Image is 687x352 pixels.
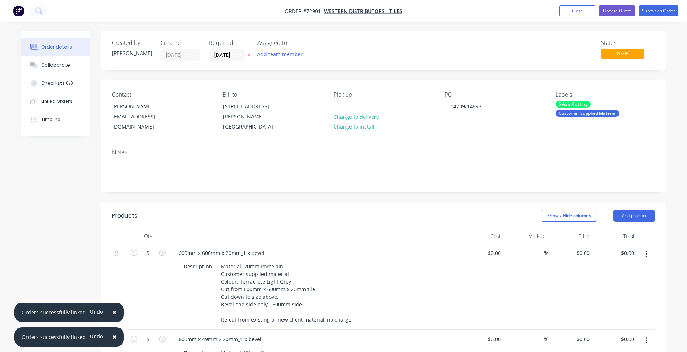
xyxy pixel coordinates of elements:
[112,101,172,112] div: [PERSON_NAME]
[257,49,307,59] button: Add team member
[330,112,382,121] button: Change to delivery
[41,44,72,50] div: Order details
[639,5,678,16] button: Submit as Order
[112,112,172,132] div: [EMAIL_ADDRESS][DOMAIN_NAME]
[106,101,179,132] div: [PERSON_NAME][EMAIL_ADDRESS][DOMAIN_NAME]
[86,331,107,342] button: Undo
[556,91,655,98] div: Labels
[556,101,591,108] div: 5 Axis Cutting
[253,49,306,59] button: Add team member
[548,229,593,243] div: Price
[13,5,24,16] img: Factory
[173,334,267,344] div: 600mm x 49mm x 20mm_1 x bevel
[112,307,117,317] span: ×
[112,49,152,57] div: [PERSON_NAME]
[217,101,289,132] div: [STREET_ADDRESS][PERSON_NAME][GEOGRAPHIC_DATA]
[173,248,270,258] div: 600mm x 600mm x 20mm_1 x bevel
[160,39,200,46] div: Created
[613,210,655,222] button: Add product
[544,335,548,343] span: %
[445,91,544,98] div: PO
[22,333,86,341] div: Orders successfully linked
[21,56,90,74] button: Collaborate
[559,5,595,16] button: Close
[41,98,72,105] div: Linked Orders
[22,309,86,316] div: Orders successfully linked
[126,229,170,243] div: Qty
[41,116,60,123] div: Timeline
[112,91,211,98] div: Contact
[601,49,644,58] span: Draft
[556,110,619,117] div: Customer Supplied Material
[223,122,283,132] div: [GEOGRAPHIC_DATA]
[544,249,548,257] span: %
[105,304,124,321] button: Close
[105,328,124,346] button: Close
[257,39,330,46] div: Assigned to
[504,229,548,243] div: Markup
[592,229,637,243] div: Total
[541,210,597,222] button: Show / Hide columns
[181,261,215,272] div: Description
[445,101,487,112] div: 14739/14698
[21,38,90,56] button: Order details
[285,8,324,14] span: Order #72901 -
[112,39,152,46] div: Created by
[601,39,655,46] div: Status
[218,261,354,325] div: Material: 20mm Porcelain Customer supplied material Colour: Terracrete Light Grey Cut from 600mm ...
[41,62,70,68] div: Collaborate
[223,91,322,98] div: Bill to
[112,149,655,156] div: Notes
[460,229,504,243] div: Cost
[209,39,249,46] div: Required
[21,110,90,129] button: Timeline
[112,211,137,220] div: Products
[21,74,90,92] button: Checklists 0/0
[334,91,433,98] div: Pick up
[21,92,90,110] button: Linked Orders
[112,332,117,342] span: ×
[324,8,402,14] a: Western Distributors - Tiles
[86,306,107,317] button: Undo
[599,5,635,16] button: Update Quote
[41,80,73,87] div: Checklists 0/0
[223,101,283,122] div: [STREET_ADDRESS][PERSON_NAME]
[330,122,378,131] button: Change to install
